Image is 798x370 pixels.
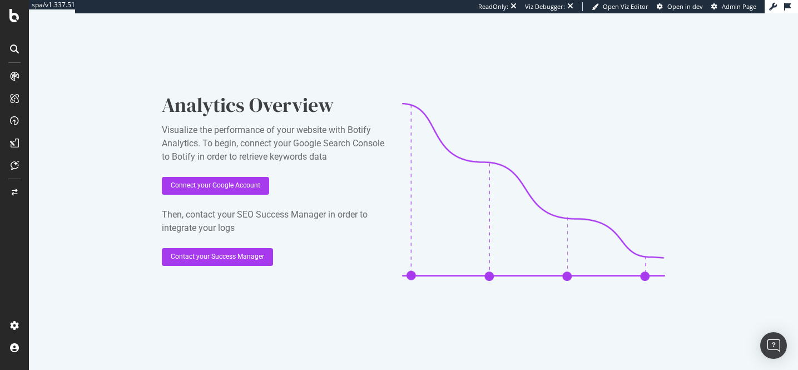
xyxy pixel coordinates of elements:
img: CaL_T18e.png [402,103,665,281]
a: Open in dev [657,2,703,11]
div: Open Intercom Messenger [760,332,787,359]
div: Connect your Google Account [171,181,260,190]
span: Open in dev [667,2,703,11]
span: Admin Page [722,2,756,11]
div: Analytics Overview [162,91,384,119]
button: Connect your Google Account [162,177,269,195]
div: Then, contact your SEO Success Manager in order to integrate your logs [162,208,384,235]
a: Open Viz Editor [592,2,648,11]
a: Admin Page [711,2,756,11]
div: ReadOnly: [478,2,508,11]
div: Visualize the performance of your website with Botify Analytics. To begin, connect your Google Se... [162,124,384,164]
span: Open Viz Editor [603,2,648,11]
button: Contact your Success Manager [162,248,273,266]
div: Viz Debugger: [525,2,565,11]
div: Contact your Success Manager [171,252,264,262]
